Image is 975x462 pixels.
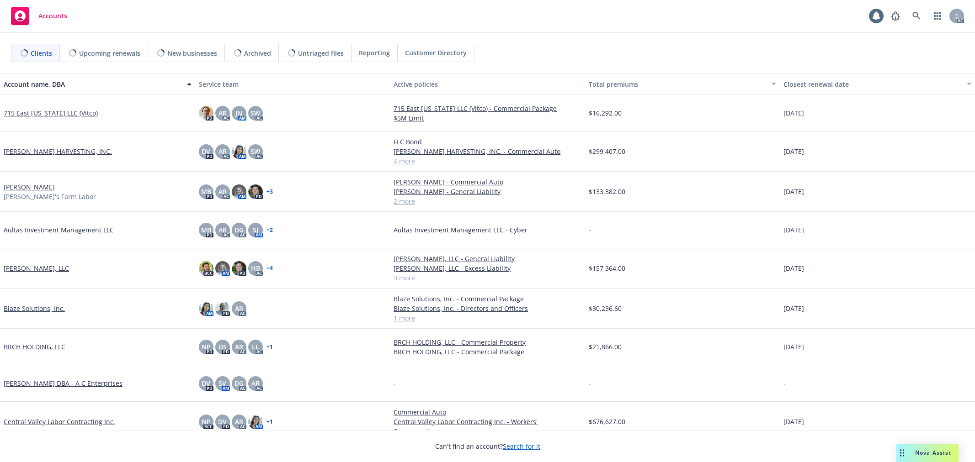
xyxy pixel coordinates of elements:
a: $5M Limit [394,113,581,123]
span: AR [235,342,243,352]
button: Active policies [390,73,585,95]
a: 3 more [394,273,581,283]
span: MB [201,187,211,196]
span: $676,627.00 [589,417,625,426]
a: 715 East [US_STATE] LLC (Vitco) [4,108,98,118]
span: DV [218,417,227,426]
a: Accounts [7,3,71,29]
button: Service team [195,73,390,95]
img: photo [232,144,246,159]
span: MB [201,225,211,235]
div: Closest renewal date [783,79,961,89]
span: AR [218,225,227,235]
div: Account name, DBA [4,79,181,89]
span: Clients [31,48,52,58]
span: [DATE] [783,263,804,273]
span: DV [202,378,210,388]
img: photo [248,415,263,429]
button: Nova Assist [896,444,959,462]
a: BRCH HOLDING, LLC - Commercial Package [394,347,581,357]
span: AR [218,108,227,118]
a: [PERSON_NAME] DBA - A C Enterprises [4,378,123,388]
span: [DATE] [783,304,804,313]
a: Commercial Auto [394,407,581,417]
span: AR [218,187,227,196]
span: DG [234,378,244,388]
div: Total premiums [589,79,767,89]
span: $16,292.00 [589,108,622,118]
span: [DATE] [783,187,804,196]
span: [DATE] [783,225,804,235]
img: photo [232,184,246,199]
a: Central Valley Labor Contracting Inc. - Workers' Compensation [394,417,581,436]
a: Search for it [503,442,540,451]
span: $133,382.00 [589,187,625,196]
a: BRCH HOLDING, LLC [4,342,65,352]
img: photo [215,261,230,276]
div: Service team [199,79,387,89]
a: [PERSON_NAME] HARVESTING, INC. - Commercial Auto [394,147,581,156]
a: [PERSON_NAME] [4,182,55,192]
span: - [589,225,591,235]
a: [PERSON_NAME], LLC - General Liability [394,254,581,263]
a: 715 East [US_STATE] LLC (Vitco) - Commercial Package [394,104,581,113]
a: Aultas Investment Management LLC - Cyber [394,225,581,235]
span: DG [234,225,244,235]
a: + 1 [266,344,273,350]
a: Blaze Solutions, Inc. [4,304,65,313]
img: photo [199,261,213,276]
button: Total premiums [585,73,780,95]
a: 4 more [394,156,581,166]
img: photo [248,184,263,199]
a: [PERSON_NAME] - Commercial Auto [394,177,581,187]
span: $21,866.00 [589,342,622,352]
span: [PERSON_NAME]'s Farm Labor [4,192,96,201]
span: [DATE] [783,108,804,118]
span: NP [202,342,211,352]
span: SW [250,147,260,156]
span: Nova Assist [915,449,951,457]
img: photo [232,261,246,276]
a: BRCH HOLDING, LLC - Commercial Property [394,337,581,347]
a: 2 more [394,196,581,206]
span: [DATE] [783,147,804,156]
a: + 1 [266,419,273,425]
span: HB [251,263,260,273]
a: [PERSON_NAME], LLC [4,263,69,273]
span: Untriaged files [298,48,344,58]
span: [DATE] [783,417,804,426]
a: [PERSON_NAME] HARVESTING, INC. [4,147,112,156]
a: Aultas Investment Management LLC [4,225,114,235]
span: NP [202,417,211,426]
a: Report a Bug [886,7,905,25]
a: [PERSON_NAME] - General Liability [394,187,581,196]
a: Search [907,7,926,25]
span: SW [250,108,260,118]
span: Can't find an account? [435,441,540,451]
span: - [589,378,591,388]
a: 1 more [394,313,581,323]
a: Blaze Solutions, Inc. - Commercial Package [394,294,581,304]
a: + 4 [266,266,273,271]
span: SV [218,378,226,388]
span: Reporting [359,48,390,58]
a: Blaze Solutions, Inc. - Directors and Officers [394,304,581,313]
img: photo [199,301,213,316]
a: [PERSON_NAME], LLC - Excess Liability [394,263,581,273]
img: photo [215,301,230,316]
span: Archived [244,48,271,58]
span: New businesses [167,48,217,58]
span: Accounts [38,12,67,20]
span: Customer Directory [405,48,467,58]
span: SJ [253,225,258,235]
span: $30,236.60 [589,304,622,313]
div: Drag to move [896,444,908,462]
span: AR [218,147,227,156]
span: [DATE] [783,342,804,352]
